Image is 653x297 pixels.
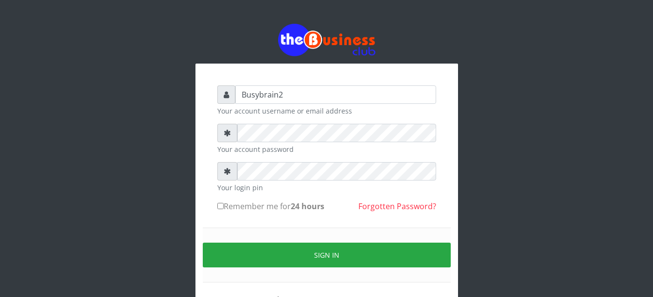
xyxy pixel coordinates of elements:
[235,85,436,104] input: Username or email address
[217,203,224,209] input: Remember me for24 hours
[217,182,436,193] small: Your login pin
[358,201,436,212] a: Forgotten Password?
[217,106,436,116] small: Your account username or email address
[203,243,451,267] button: Sign in
[217,144,436,154] small: Your account password
[291,201,324,212] b: 24 hours
[217,200,324,212] label: Remember me for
